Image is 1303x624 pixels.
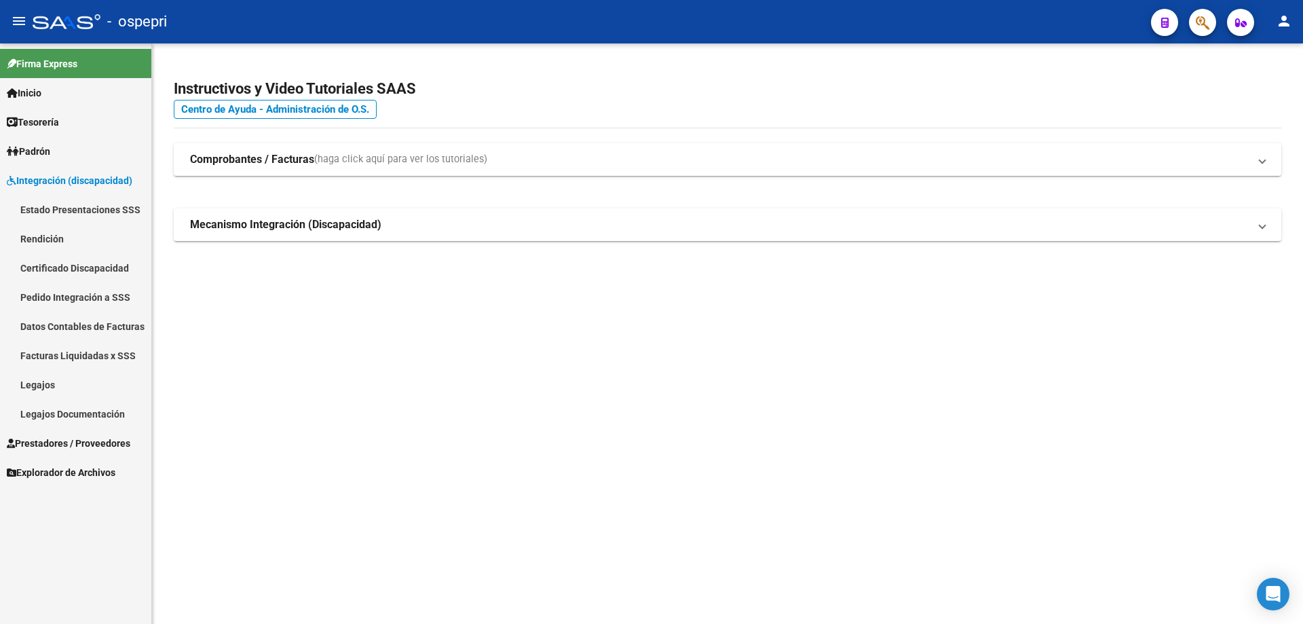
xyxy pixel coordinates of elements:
[174,100,377,119] a: Centro de Ayuda - Administración de O.S.
[174,143,1281,176] mat-expansion-panel-header: Comprobantes / Facturas(haga click aquí para ver los tutoriales)
[1257,578,1289,610] div: Open Intercom Messenger
[174,76,1281,102] h2: Instructivos y Video Tutoriales SAAS
[190,217,381,232] strong: Mecanismo Integración (Discapacidad)
[11,13,27,29] mat-icon: menu
[7,56,77,71] span: Firma Express
[7,173,132,188] span: Integración (discapacidad)
[7,144,50,159] span: Padrón
[7,436,130,451] span: Prestadores / Proveedores
[314,152,487,167] span: (haga click aquí para ver los tutoriales)
[174,208,1281,241] mat-expansion-panel-header: Mecanismo Integración (Discapacidad)
[107,7,167,37] span: - ospepri
[7,465,115,480] span: Explorador de Archivos
[7,115,59,130] span: Tesorería
[190,152,314,167] strong: Comprobantes / Facturas
[7,86,41,100] span: Inicio
[1276,13,1292,29] mat-icon: person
